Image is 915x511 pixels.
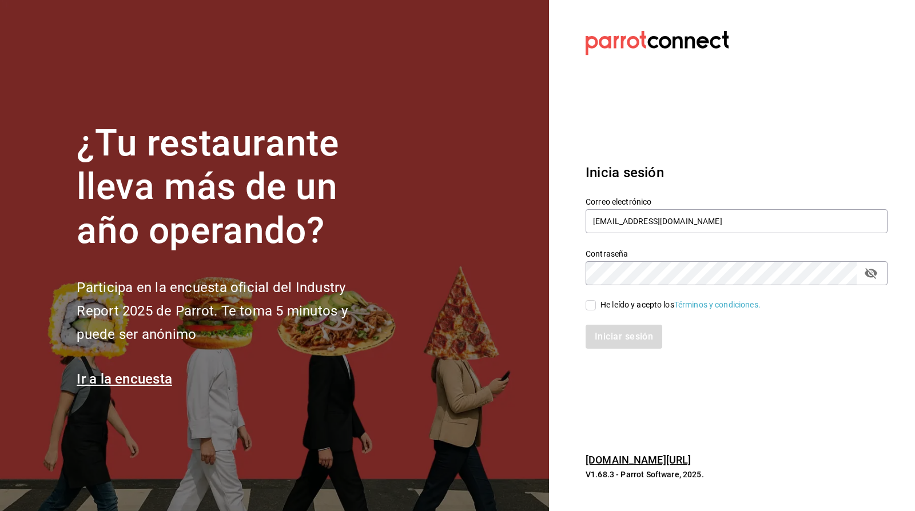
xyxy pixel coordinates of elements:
[861,264,881,283] button: passwordField
[586,197,888,205] label: Correo electrónico
[77,371,172,387] a: Ir a la encuesta
[600,299,761,311] div: He leído y acepto los
[77,122,385,253] h1: ¿Tu restaurante lleva más de un año operando?
[586,249,888,257] label: Contraseña
[586,454,691,466] a: [DOMAIN_NAME][URL]
[77,276,385,346] h2: Participa en la encuesta oficial del Industry Report 2025 de Parrot. Te toma 5 minutos y puede se...
[674,300,761,309] a: Términos y condiciones.
[586,209,888,233] input: Ingresa tu correo electrónico
[586,162,888,183] h3: Inicia sesión
[586,469,888,480] p: V1.68.3 - Parrot Software, 2025.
